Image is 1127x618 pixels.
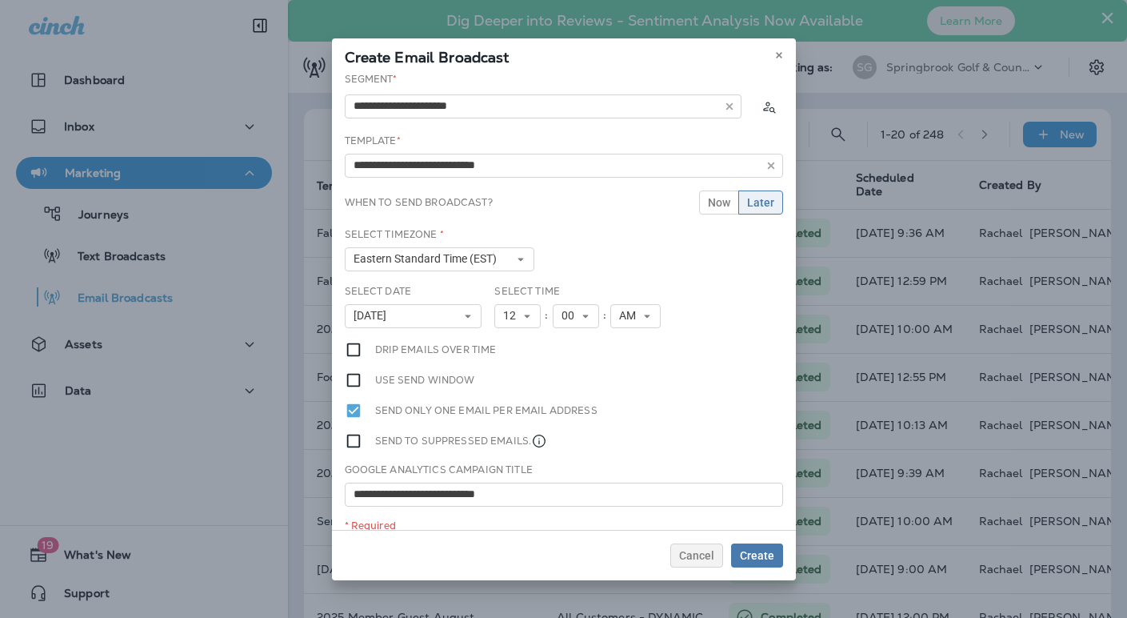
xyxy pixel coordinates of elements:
[354,309,393,323] span: [DATE]
[553,304,599,328] button: 00
[345,463,533,476] label: Google Analytics Campaign Title
[375,432,548,450] label: Send to suppressed emails.
[494,285,560,298] label: Select Time
[754,92,783,121] button: Calculate the estimated number of emails to be sent based on selected segment. (This could take a...
[345,304,482,328] button: [DATE]
[731,544,783,568] button: Create
[610,304,661,328] button: AM
[708,197,730,208] span: Now
[345,285,412,298] label: Select Date
[345,134,401,147] label: Template
[345,196,493,209] label: When to send broadcast?
[562,309,581,323] span: 00
[740,550,774,561] span: Create
[738,191,783,215] button: Later
[679,550,714,561] span: Cancel
[599,304,610,328] div: :
[375,341,497,359] label: Drip emails over time
[345,228,444,241] label: Select Timezone
[354,252,503,266] span: Eastern Standard Time (EST)
[747,197,774,208] span: Later
[332,38,796,72] div: Create Email Broadcast
[345,247,535,271] button: Eastern Standard Time (EST)
[494,304,541,328] button: 12
[699,191,739,215] button: Now
[345,73,398,86] label: Segment
[503,309,522,323] span: 12
[345,520,783,532] div: * Required
[375,402,597,419] label: Send only one email per email address
[541,304,552,328] div: :
[670,544,723,568] button: Cancel
[619,309,642,323] span: AM
[375,371,475,389] label: Use send window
